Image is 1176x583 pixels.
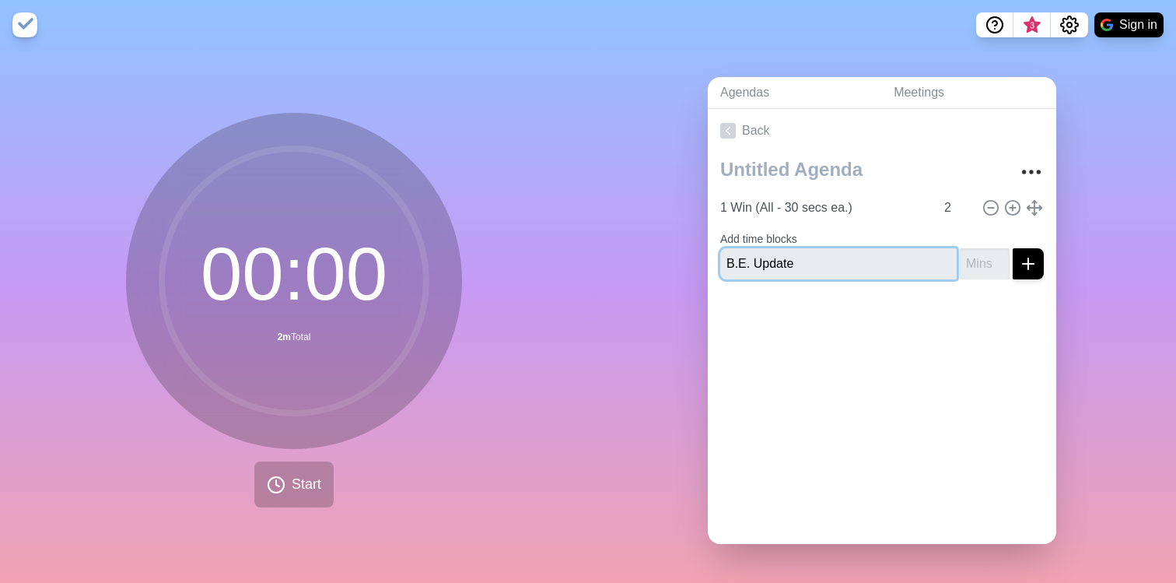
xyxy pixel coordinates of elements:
label: Add time blocks [720,233,797,245]
span: 3 [1026,19,1038,32]
input: Name [720,248,957,279]
button: Start [254,462,334,507]
button: Help [976,12,1013,37]
img: timeblocks logo [12,12,37,37]
a: Meetings [881,77,1056,109]
button: What’s new [1013,12,1051,37]
button: More [1016,156,1047,188]
a: Agendas [708,77,881,109]
button: Settings [1051,12,1088,37]
input: Mins [960,248,1010,279]
input: Name [714,192,935,223]
input: Mins [938,192,975,223]
button: Sign in [1094,12,1164,37]
span: Start [292,474,321,495]
img: google logo [1101,19,1113,31]
a: Back [708,109,1056,153]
